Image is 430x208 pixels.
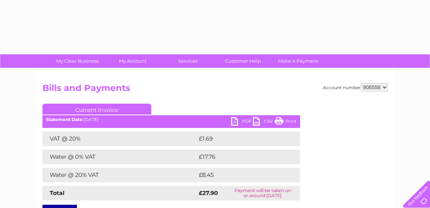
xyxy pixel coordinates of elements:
[42,150,197,164] td: Water @ 0% VAT
[103,54,163,68] a: My Account
[323,83,388,92] div: Account number
[199,190,218,196] strong: £27.90
[213,54,273,68] a: Customer Help
[197,168,283,182] td: £8.45
[46,117,83,122] b: Statement Date:
[268,54,328,68] a: Make A Payment
[42,83,388,97] h2: Bills and Payments
[42,132,197,146] td: VAT @ 20%
[158,54,218,68] a: Services
[225,186,300,200] td: Payment will be taken on or around [DATE]
[197,132,283,146] td: £1.69
[231,117,253,128] a: PDF
[42,104,151,115] a: Current Invoice
[48,54,107,68] a: My Clear Business
[42,117,300,122] div: [DATE]
[50,190,65,196] strong: Total
[197,150,284,164] td: £17.76
[253,117,275,128] a: CSV
[275,117,296,128] a: Print
[42,168,197,182] td: Water @ 20% VAT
